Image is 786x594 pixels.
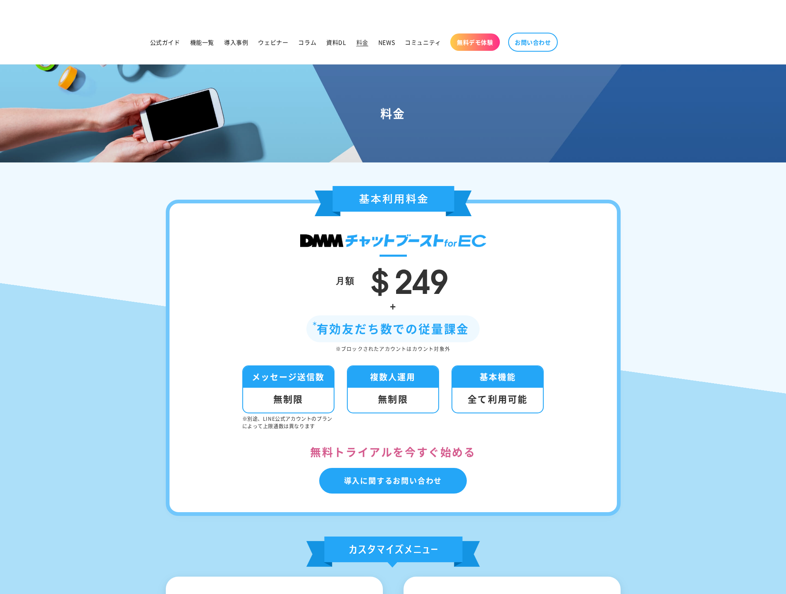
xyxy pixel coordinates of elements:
span: ＄249 [363,254,448,303]
span: 公式ガイド [150,38,180,46]
div: メッセージ送信数 [243,366,334,388]
div: 無料トライアルを今すぐ始める [194,442,592,462]
span: 機能一覧 [190,38,214,46]
div: 無制限 [243,388,334,413]
span: ウェビナー [258,38,288,46]
span: コミュニティ [405,38,441,46]
div: 月額 [336,272,355,288]
div: 基本機能 [452,366,543,388]
a: 料金 [351,33,373,51]
a: コミュニティ [400,33,446,51]
a: 資料DL [321,33,351,51]
a: お問い合わせ [508,33,558,52]
span: 導入事例 [224,38,248,46]
p: ※別途、LINE公式アカウントのプランによって上限通数は異なります [242,415,334,430]
span: 無料デモ体験 [457,38,493,46]
div: 全て利用可能 [452,388,543,413]
div: 複数人運用 [348,366,438,388]
div: + [194,297,592,315]
a: NEWS [373,33,400,51]
span: お問い合わせ [515,38,551,46]
h1: 料金 [10,106,776,121]
img: カスタマイズメニュー [306,537,480,568]
div: 無制限 [348,388,438,413]
a: コラム [293,33,321,51]
a: ウェビナー [253,33,293,51]
a: 公式ガイド [145,33,185,51]
span: コラム [298,38,316,46]
div: ※ブロックされたアカウントはカウント対象外 [194,344,592,353]
img: DMMチャットブースト [300,234,486,247]
span: 資料DL [326,38,346,46]
a: 機能一覧 [185,33,219,51]
span: 料金 [356,38,368,46]
img: 基本利用料金 [315,186,472,216]
a: 導入事例 [219,33,253,51]
a: 導入に関するお問い合わせ [319,468,467,494]
div: 有効友だち数での従量課金 [306,315,480,342]
span: NEWS [378,38,395,46]
a: 無料デモ体験 [450,33,500,51]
